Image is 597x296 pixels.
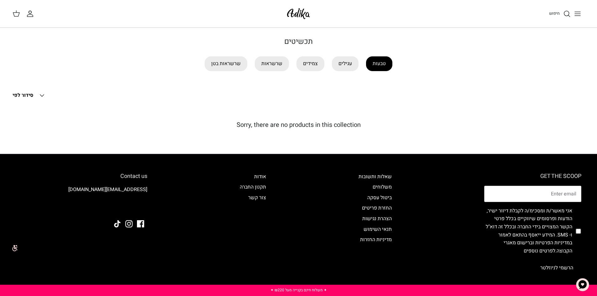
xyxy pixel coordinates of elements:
[248,194,266,201] a: צור קשר
[255,56,289,71] a: שרשראות
[270,287,327,293] a: ✦ משלוח חינם בקנייה מעל ₪220 ✦
[13,91,33,99] span: סידור לפי
[549,10,571,18] a: חיפוש
[233,173,272,276] div: Secondary navigation
[240,183,266,191] a: תקנון החברה
[360,236,392,243] a: מדיניות החזרות
[484,173,581,180] h6: GET THE SCOOP
[26,10,36,18] a: החשבון שלי
[137,220,144,227] a: Facebook
[13,89,46,102] button: סידור לפי
[362,204,392,212] a: החזרת פריטים
[352,173,398,276] div: Secondary navigation
[68,186,147,193] a: [EMAIL_ADDRESS][DOMAIN_NAME]
[130,203,147,211] img: Adika IL
[484,186,581,202] input: Email
[367,194,392,201] a: ביטול עסקה
[16,173,147,180] h6: Contact us
[205,56,247,71] a: שרשראות בטן
[362,215,392,222] a: הצהרת נגישות
[573,275,592,294] button: צ'אט
[332,56,359,71] a: עגילים
[285,6,312,21] img: Adika IL
[366,56,392,71] a: טבעות
[5,239,22,257] img: accessibility_icon02.svg
[79,37,518,46] h1: תכשיטים
[359,173,392,180] a: שאלות ותשובות
[296,56,324,71] a: צמידים
[549,10,560,16] span: חיפוש
[524,247,555,255] a: לפרטים נוספים
[373,183,392,191] a: משלוחים
[484,207,572,255] label: אני מאשר/ת ומסכימ/ה לקבלת דיוור ישיר, הודעות ופרסומים שיווקיים בכלל פרטי הקשר המצויים בידי החברה ...
[532,260,581,276] button: הרשמי לניוזלטר
[364,226,392,233] a: תנאי השימוש
[13,121,584,129] h5: Sorry, there are no products in this collection
[254,173,266,180] a: אודות
[125,220,133,227] a: Instagram
[114,220,121,227] a: Tiktok
[571,7,584,21] button: Toggle menu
